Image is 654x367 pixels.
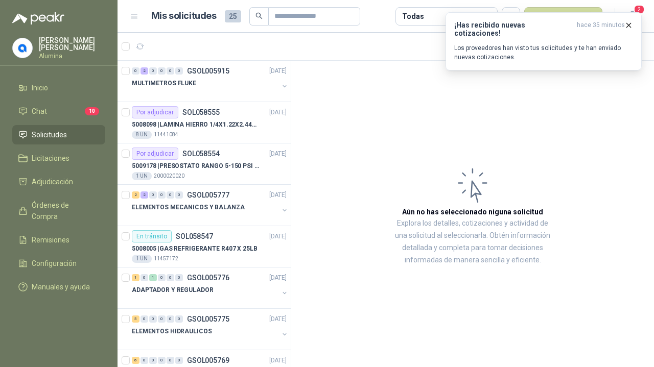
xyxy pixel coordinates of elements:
[32,82,48,93] span: Inicio
[149,274,157,281] div: 1
[132,244,258,254] p: 5008005 | GAS REFRIGERANTE R407 X 25LB
[12,78,105,97] a: Inicio
[132,148,178,160] div: Por adjudicar
[255,12,263,19] span: search
[269,108,287,117] p: [DATE]
[141,357,148,364] div: 0
[32,176,73,187] span: Adjudicación
[141,67,148,75] div: 2
[187,315,229,323] p: GSOL005775
[132,120,259,130] p: 5008098 | LAMINA HIERRO 1/4X1.22X2.44MT
[118,226,291,267] a: En tránsitoSOL058547[DATE] 5008005 |GAS REFRIGERANTE R407 X 25LB1 UN11457172
[32,153,69,164] span: Licitaciones
[269,149,287,159] p: [DATE]
[132,315,139,323] div: 5
[634,5,645,14] span: 2
[524,7,602,26] button: Nueva solicitud
[454,21,573,37] h3: ¡Has recibido nuevas cotizaciones!
[175,191,183,199] div: 0
[132,274,139,281] div: 1
[269,232,287,241] p: [DATE]
[269,314,287,324] p: [DATE]
[13,38,32,58] img: Company Logo
[154,172,184,180] p: 2000020020
[158,357,166,364] div: 0
[132,106,178,118] div: Por adjudicar
[132,161,259,171] p: 5009178 | PRESOSTATO RANGO 5-150 PSI REF.L91B-1050
[132,191,139,199] div: 2
[187,67,229,75] p: GSOL005915
[132,313,289,346] a: 5 0 0 0 0 0 GSOL005775[DATE] ELEMENTOS HIDRAULICOS
[623,7,642,26] button: 2
[269,273,287,283] p: [DATE]
[446,12,642,70] button: ¡Has recibido nuevas cotizaciones!hace 35 minutos Los proveedores han visto tus solicitudes y te ...
[167,274,174,281] div: 0
[158,315,166,323] div: 0
[132,79,196,88] p: MULTIMETROS FLUKE
[154,131,178,139] p: 11441084
[187,357,229,364] p: GSOL005769
[32,106,47,117] span: Chat
[182,150,220,157] p: SOL058554
[12,254,105,273] a: Configuración
[167,357,174,364] div: 0
[167,315,174,323] div: 0
[182,109,220,116] p: SOL058555
[176,233,213,240] p: SOL058547
[39,37,105,51] p: [PERSON_NAME] [PERSON_NAME]
[141,315,148,323] div: 0
[132,131,152,139] div: 8 UN
[39,53,105,59] p: Alumina
[32,234,69,246] span: Remisiones
[175,274,183,281] div: 0
[12,230,105,250] a: Remisiones
[154,255,178,263] p: 11457172
[132,203,245,212] p: ELEMENTOS MECANICOS Y BALANZA
[141,191,148,199] div: 2
[12,277,105,297] a: Manuales y ayuda
[158,67,166,75] div: 0
[454,43,633,62] p: Los proveedores han visto tus solicitudes y te han enviado nuevas cotizaciones.
[402,206,543,217] h3: Aún no has seleccionado niguna solicitud
[132,357,139,364] div: 6
[132,272,289,304] a: 1 0 1 0 0 0 GSOL005776[DATE] ADAPTADOR Y REGULADOR
[12,102,105,121] a: Chat10
[141,274,148,281] div: 0
[132,285,213,295] p: ADAPTADOR Y REGULADOR
[12,172,105,191] a: Adjudicación
[175,315,183,323] div: 0
[269,66,287,76] p: [DATE]
[32,281,90,292] span: Manuales y ayuda
[149,67,157,75] div: 0
[132,230,172,242] div: En tránsito
[577,21,625,37] span: hace 35 minutos
[132,327,212,336] p: ELEMENTOS HIDRAULICOS
[158,274,166,281] div: 0
[187,274,229,281] p: GSOL005776
[118,102,291,143] a: Por adjudicarSOL058555[DATE] 5008098 |LAMINA HIERRO 1/4X1.22X2.44MT8 UN11441084
[402,11,424,22] div: Todas
[149,357,157,364] div: 0
[158,191,166,199] div: 0
[225,10,241,22] span: 25
[12,12,64,25] img: Logo peakr
[175,67,183,75] div: 0
[149,315,157,323] div: 0
[32,129,67,140] span: Solicitudes
[132,189,289,222] a: 2 2 0 0 0 0 GSOL005777[DATE] ELEMENTOS MECANICOS Y BALANZA
[393,217,552,266] p: Explora los detalles, cotizaciones y actividad de una solicitud al seleccionarla. Obtén informaci...
[132,172,152,180] div: 1 UN
[12,195,105,226] a: Órdenes de Compra
[167,67,174,75] div: 0
[151,9,217,23] h1: Mis solicitudes
[85,107,99,115] span: 10
[175,357,183,364] div: 0
[118,143,291,185] a: Por adjudicarSOL058554[DATE] 5009178 |PRESOSTATO RANGO 5-150 PSI REF.L91B-10501 UN2000020020
[132,67,139,75] div: 0
[167,191,174,199] div: 0
[32,258,77,269] span: Configuración
[132,65,289,97] a: 0 2 0 0 0 0 GSOL005915[DATE] MULTIMETROS FLUKE
[187,191,229,199] p: GSOL005777
[12,125,105,144] a: Solicitudes
[132,255,152,263] div: 1 UN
